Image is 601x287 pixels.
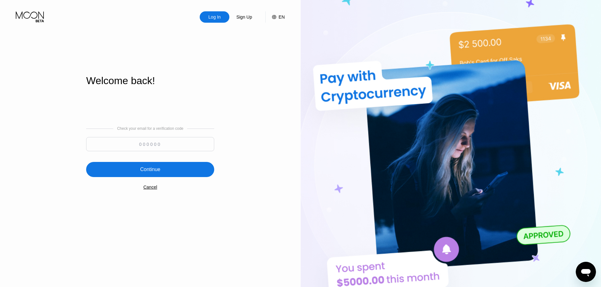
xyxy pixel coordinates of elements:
[200,11,229,23] div: Log In
[143,185,157,190] div: Cancel
[140,166,160,173] div: Continue
[265,11,285,23] div: EN
[117,126,183,131] div: Check your email for a verification code
[229,11,259,23] div: Sign Up
[86,162,214,177] div: Continue
[86,75,214,87] div: Welcome back!
[236,14,253,20] div: Sign Up
[279,14,285,20] div: EN
[208,14,221,20] div: Log In
[576,262,596,282] iframe: Button to launch messaging window
[86,137,214,151] input: 000000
